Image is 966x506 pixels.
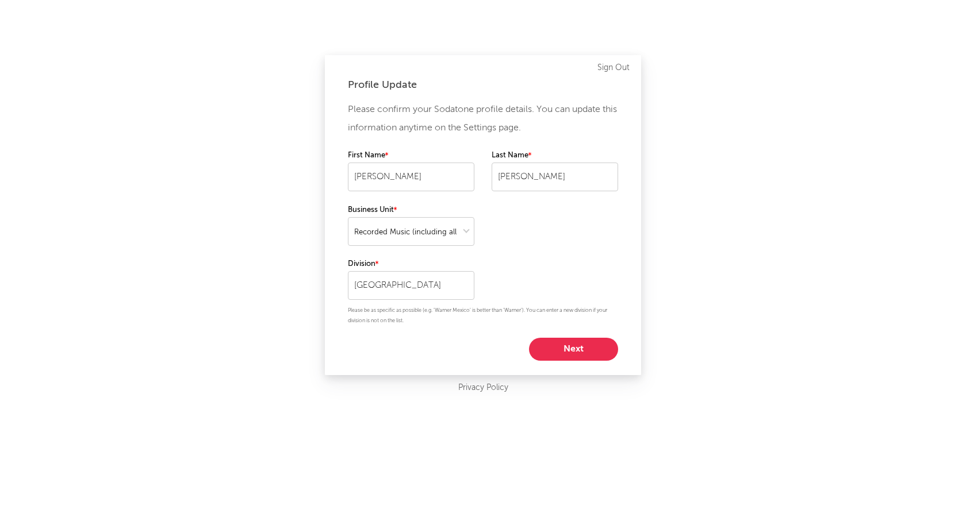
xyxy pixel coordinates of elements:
input: Your division [348,271,474,300]
div: Profile Update [348,78,618,92]
a: Privacy Policy [458,381,508,395]
label: Division [348,257,474,271]
label: Business Unit [348,203,474,217]
p: Please be as specific as possible (e.g. 'Warner Mexico' is better than 'Warner'). You can enter a... [348,306,618,326]
label: First Name [348,149,474,163]
a: Sign Out [597,61,630,75]
p: Please confirm your Sodatone profile details. You can update this information anytime on the Sett... [348,101,618,137]
input: Your first name [348,163,474,191]
label: Last Name [492,149,618,163]
button: Next [529,338,618,361]
input: Your last name [492,163,618,191]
